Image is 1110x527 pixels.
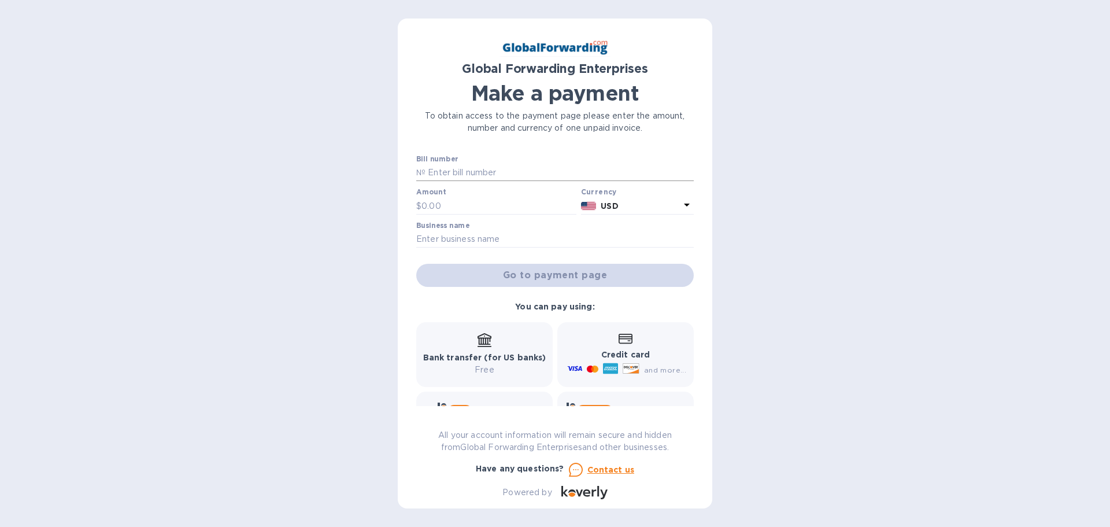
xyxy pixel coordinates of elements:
[581,187,617,196] b: Currency
[416,222,469,229] label: Business name
[601,350,650,359] b: Credit card
[416,200,421,212] p: $
[416,231,694,248] input: Enter business name
[462,61,648,76] b: Global Forwarding Enterprises
[416,429,694,454] p: All your account information will remain secure and hidden from Global Forwarding Enterprises and...
[601,201,618,211] b: USD
[476,464,564,473] b: Have any questions?
[421,197,576,215] input: 0.00
[515,302,594,311] b: You can pay using:
[581,202,597,210] img: USD
[416,156,458,163] label: Bill number
[423,353,546,362] b: Bank transfer (for US banks)
[644,366,686,374] span: and more...
[423,364,546,376] p: Free
[502,487,552,499] p: Powered by
[416,167,425,179] p: №
[416,81,694,105] h1: Make a payment
[416,189,446,196] label: Amount
[425,164,694,182] input: Enter bill number
[416,110,694,134] p: To obtain access to the payment page please enter the amount, number and currency of one unpaid i...
[587,465,635,474] u: Contact us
